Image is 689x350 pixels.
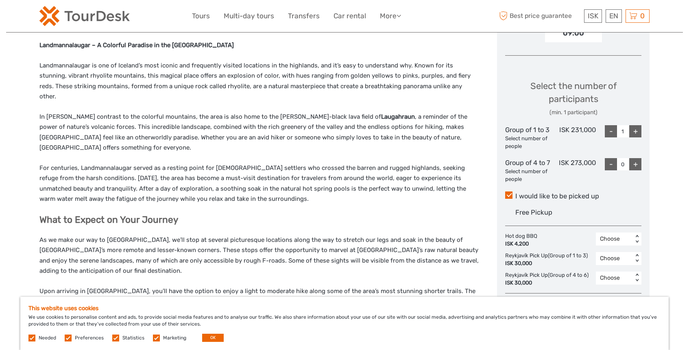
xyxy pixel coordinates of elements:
strong: Laugahraun [381,113,415,120]
div: Group of 1 to 3 [505,125,551,150]
a: Transfers [288,10,320,22]
div: Group of 4 to 7 [505,158,551,183]
div: EN [606,9,622,23]
div: - [605,158,617,170]
a: Car rental [334,10,366,22]
div: (min. 1 participant) [505,109,641,117]
div: ISK 273,000 [551,158,596,183]
div: - [605,125,617,137]
label: Preferences [75,335,104,341]
label: Marketing [163,335,186,341]
button: OK [202,334,224,342]
div: < > [634,235,641,243]
div: + [629,158,641,170]
span: Best price guarantee [497,9,582,23]
strong: Landmannalaugar – A Colorful Paradise in the [GEOGRAPHIC_DATA] [39,41,234,49]
div: 09:00 [545,24,602,42]
div: Choose [600,235,629,243]
img: 120-15d4194f-c635-41b9-a512-a3cb382bfb57_logo_small.png [39,6,130,26]
button: Open LiveChat chat widget [94,13,103,22]
label: Needed [39,335,56,341]
div: ISK 231,000 [551,125,596,150]
span: ISK [588,12,598,20]
div: < > [634,274,641,282]
span: 0 [639,12,646,20]
div: Select number of people [505,168,551,183]
label: I would like to be picked up [505,191,641,201]
p: As we make our way to [GEOGRAPHIC_DATA], we’ll stop at several picturesque locations along the wa... [39,235,480,276]
p: Landmannalaugar is one of Iceland’s most iconic and frequently visited locations in the highlands... [39,61,480,102]
strong: What to Expect on Your Journey [39,214,178,225]
a: Multi-day tours [224,10,274,22]
div: < > [634,254,641,263]
div: We use cookies to personalise content and ads, to provide social media features and to analyse ou... [20,297,669,350]
div: ISK 4,200 [505,240,537,248]
div: Hot dog BBQ [505,233,541,248]
div: Choose [600,254,629,263]
a: Tours [192,10,210,22]
p: We're away right now. Please check back later! [11,14,92,21]
div: Reykjavík Pick Up (Group of 4 to 6) [505,272,593,287]
h5: This website uses cookies [28,305,661,312]
p: In [PERSON_NAME] contrast to the colorful mountains, the area is also home to the [PERSON_NAME]-b... [39,112,480,153]
span: Free Pickup [515,209,552,216]
label: Statistics [122,335,144,341]
p: For centuries, Landmannalaugar served as a resting point for [DEMOGRAPHIC_DATA] settlers who cros... [39,163,480,204]
p: Upon arriving in [GEOGRAPHIC_DATA], you’ll have the option to enjoy a light to moderate hike alon... [39,286,480,328]
a: More [380,10,401,22]
div: Select the number of participants [505,80,641,117]
div: Choose [600,274,629,282]
div: Reykjavík Pick Up (Group of 1 to 3) [505,252,592,267]
div: Select number of people [505,135,551,150]
div: ISK 30,000 [505,279,589,287]
div: ISK 30,000 [505,260,588,267]
div: + [629,125,641,137]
